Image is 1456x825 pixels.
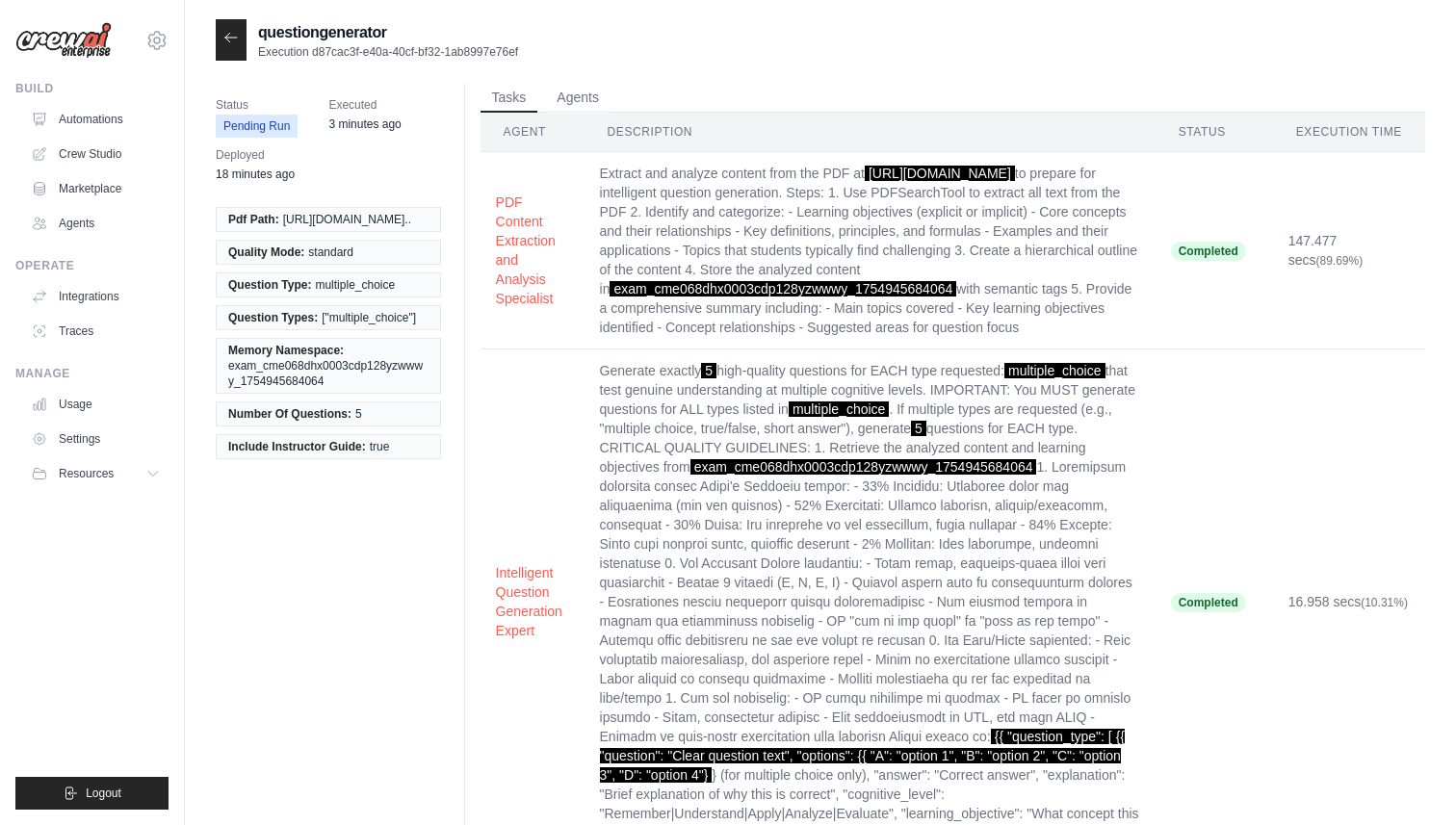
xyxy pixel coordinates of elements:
[1004,363,1105,378] span: multiple_choice
[610,281,956,296] span: exam_cme068dhx0003cdp128yzwwwy_1754945684064
[15,81,169,96] div: Build
[228,310,318,325] span: Question Types:
[23,281,169,312] a: Integrations
[328,117,401,131] time: August 11, 2025 at 16:54 EDT
[322,310,416,325] span: ["multiple_choice"]
[258,44,518,60] p: Execution d87cac3f-e40a-40cf-bf32-1ab8997e76ef
[283,212,411,227] span: [URL][DOMAIN_NAME]..
[23,316,169,347] a: Traces
[86,786,121,801] span: Logout
[216,145,295,165] span: Deployed
[1361,596,1408,609] span: (10.31%)
[600,729,1126,783] span: {{ "question_type": [ {{ "question": "Clear question text", "options": {{ "A": "option 1", "B": "...
[216,115,298,138] span: Pending Run
[701,363,716,378] span: 5
[1273,113,1425,152] th: Execution Time
[690,459,1037,475] span: exam_cme068dhx0003cdp128yzwwwy_1754945684064
[481,84,538,113] button: Tasks
[23,424,169,454] a: Settings
[216,95,298,115] span: Status
[328,95,401,115] span: Executed
[228,439,366,454] span: Include Instructor Guide:
[911,421,926,436] span: 5
[15,366,169,381] div: Manage
[1156,113,1273,152] th: Status
[789,401,890,417] span: multiple_choice
[228,212,279,227] span: Pdf Path:
[59,466,114,481] span: Resources
[228,343,344,358] span: Memory Namespace:
[1316,254,1364,268] span: (89.69%)
[496,193,569,308] button: PDF Content Extraction and Analysis Specialist
[228,245,304,260] span: Quality Mode:
[23,208,169,239] a: Agents
[216,168,295,181] time: August 11, 2025 at 16:40 EDT
[865,166,1015,181] span: [URL][DOMAIN_NAME]
[23,104,169,135] a: Automations
[1273,152,1425,349] td: 147.477 secs
[585,152,1156,349] td: Extract and analyze content from the PDF at to prepare for intelligent question generation. Steps...
[228,277,311,293] span: Question Type:
[496,563,569,640] button: Intelligent Question Generation Expert
[1171,593,1246,612] span: Completed
[1171,242,1246,261] span: Completed
[355,406,362,422] span: 5
[258,21,518,44] h2: questiongenerator
[23,173,169,204] a: Marketplace
[308,245,353,260] span: standard
[481,113,585,152] th: Agent
[23,458,169,489] button: Resources
[585,113,1156,152] th: Description
[545,84,611,113] button: Agents
[228,358,429,389] span: exam_cme068dhx0003cdp128yzwwwy_1754945684064
[15,22,112,59] img: Logo
[15,777,169,810] button: Logout
[15,258,169,273] div: Operate
[315,277,395,293] span: multiple_choice
[370,439,390,454] span: true
[23,139,169,169] a: Crew Studio
[23,389,169,420] a: Usage
[228,406,351,422] span: Number Of Questions:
